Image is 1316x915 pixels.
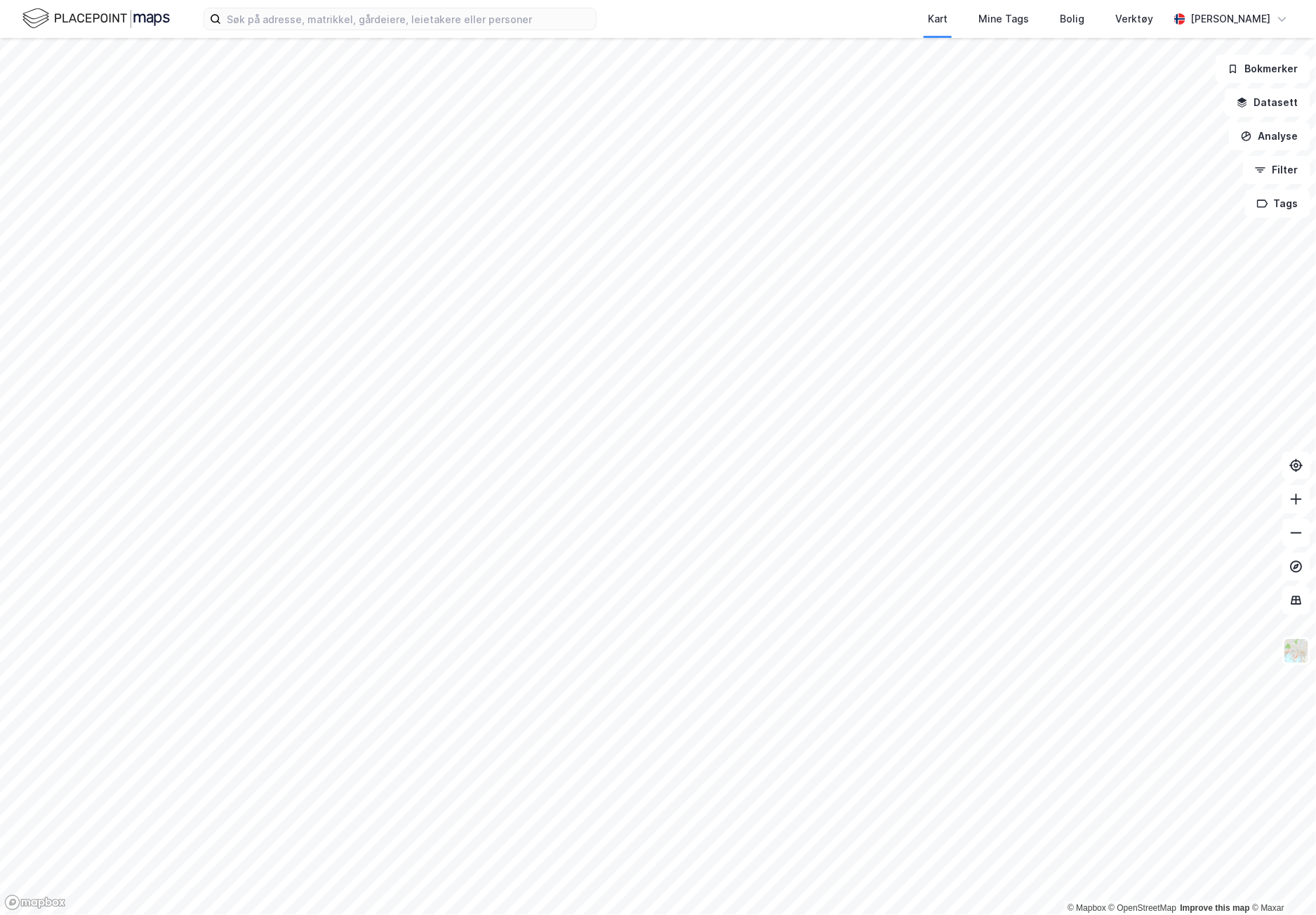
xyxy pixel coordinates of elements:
[1216,55,1310,83] button: Bokmerker
[928,11,948,27] div: Kart
[1246,848,1316,915] iframe: Chat Widget
[1181,903,1250,913] a: Improve this map
[1229,122,1310,150] button: Analyse
[4,895,66,911] a: Mapbox homepage
[1245,190,1310,218] button: Tags
[1283,638,1310,664] img: Z
[221,8,596,29] input: Søk på adresse, matrikkel, gårdeiere, leietakere eller personer
[22,6,170,31] img: logo.f888ab2527a4732fd821a326f86c7f29.svg
[1115,11,1153,27] div: Verktøy
[1060,11,1084,27] div: Bolig
[1191,11,1271,27] div: [PERSON_NAME]
[1243,156,1310,184] button: Filter
[1225,88,1310,117] button: Datasett
[978,11,1029,27] div: Mine Tags
[1109,903,1177,913] a: OpenStreetMap
[1068,903,1106,913] a: Mapbox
